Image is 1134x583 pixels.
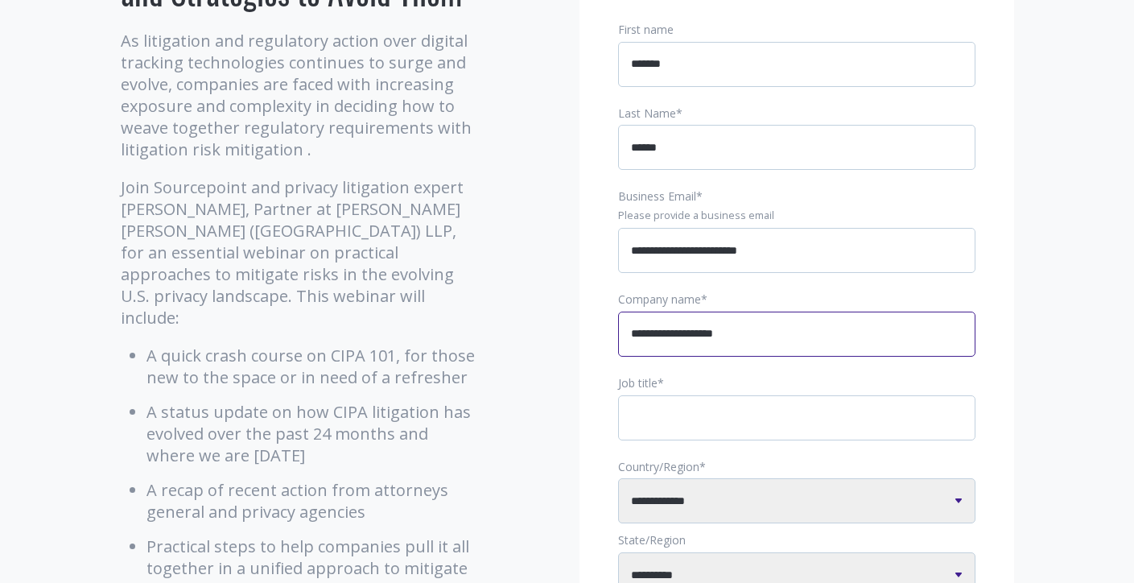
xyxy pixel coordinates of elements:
p: As litigation and regulatory action over digital tracking technologies continues to surge and evo... [121,30,479,160]
p: Join Sourcepoint and privacy litigation expert [PERSON_NAME], Partner at [PERSON_NAME] [PERSON_NA... [121,176,479,329]
span: Company name [618,291,701,307]
li: A quick crash course on CIPA 101, for those new to the space or in need of a refresher [146,345,479,388]
span: State/Region [618,532,686,548]
span: First name [618,22,674,37]
li: A recap of recent action from attorneys general and privacy agencies [146,479,479,523]
span: Last Name [618,105,676,121]
span: Job title [618,375,658,391]
span: Business Email [618,188,696,204]
li: A status update on how CIPA litigation has evolved over the past 24 months and where we are [DATE] [146,401,479,466]
legend: Please provide a business email [618,209,975,223]
span: Country/Region [618,459,699,474]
